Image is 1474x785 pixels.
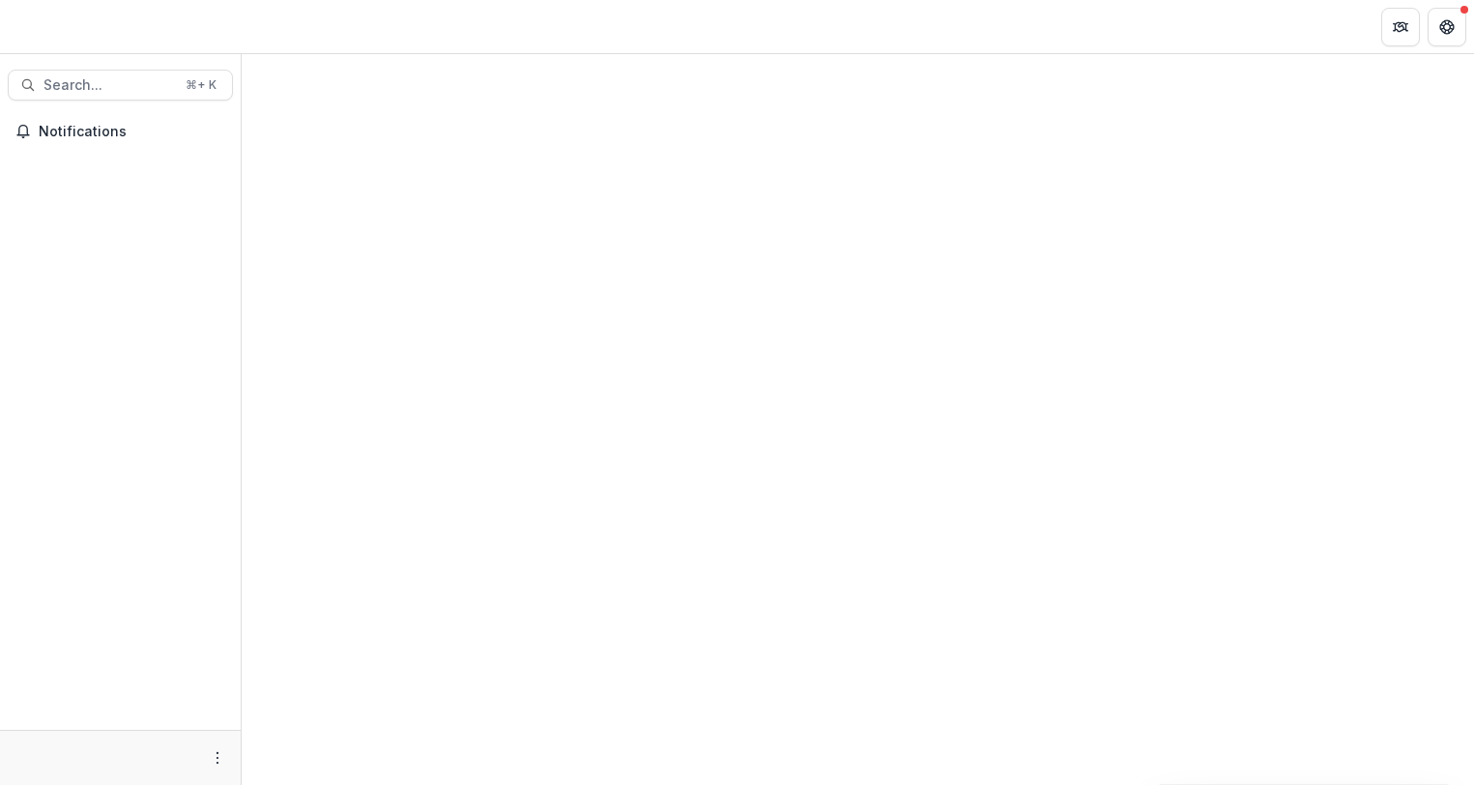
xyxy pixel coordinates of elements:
button: Notifications [8,116,233,147]
button: Search... [8,70,233,101]
button: Partners [1381,8,1420,46]
button: Get Help [1428,8,1466,46]
nav: breadcrumb [249,13,332,41]
button: More [206,746,229,770]
span: Notifications [39,124,225,140]
span: Search... [43,77,174,94]
div: ⌘ + K [182,74,220,96]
